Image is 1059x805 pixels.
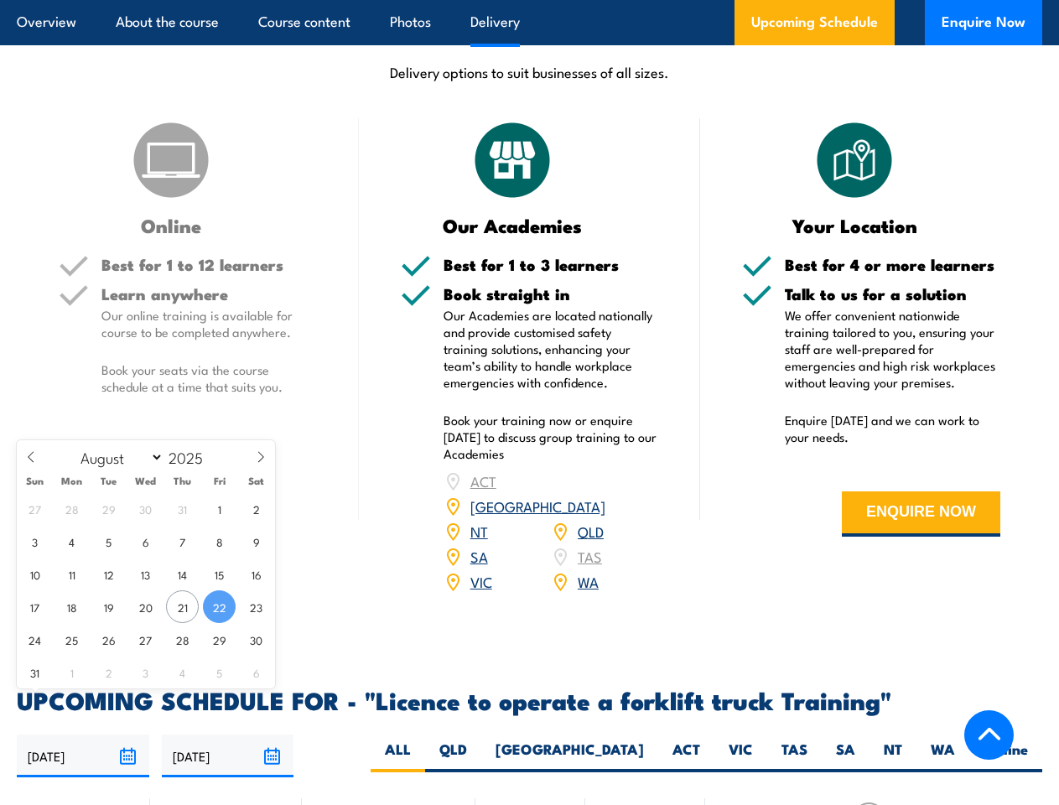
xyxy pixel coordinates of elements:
[240,623,273,656] span: August 30, 2025
[240,525,273,558] span: August 9, 2025
[18,590,51,623] span: August 17, 2025
[18,656,51,688] span: August 31, 2025
[658,740,714,772] label: ACT
[55,623,88,656] span: August 25, 2025
[240,558,273,590] span: August 16, 2025
[870,740,916,772] label: NT
[425,740,481,772] label: QLD
[203,623,236,656] span: August 29, 2025
[18,525,51,558] span: August 3, 2025
[238,475,275,486] span: Sat
[481,740,658,772] label: [GEOGRAPHIC_DATA]
[101,286,317,302] h5: Learn anywhere
[371,740,425,772] label: ALL
[166,656,199,688] span: September 4, 2025
[129,623,162,656] span: August 27, 2025
[127,475,164,486] span: Wed
[203,525,236,558] span: August 8, 2025
[742,216,967,235] h3: Your Location
[17,735,149,777] input: From date
[92,656,125,688] span: September 2, 2025
[164,447,219,467] input: Year
[129,590,162,623] span: August 20, 2025
[18,558,51,590] span: August 10, 2025
[240,590,273,623] span: August 23, 2025
[470,521,488,541] a: NT
[767,740,822,772] label: TAS
[203,656,236,688] span: September 5, 2025
[444,307,659,391] p: Our Academies are located nationally and provide customised safety training solutions, enhancing ...
[92,558,125,590] span: August 12, 2025
[92,492,125,525] span: July 29, 2025
[842,491,1000,537] button: ENQUIRE NOW
[129,525,162,558] span: August 6, 2025
[203,492,236,525] span: August 1, 2025
[92,623,125,656] span: August 26, 2025
[444,412,659,462] p: Book your training now or enquire [DATE] to discuss group training to our Academies
[91,475,127,486] span: Tue
[55,656,88,688] span: September 1, 2025
[92,525,125,558] span: August 5, 2025
[164,475,201,486] span: Thu
[54,475,91,486] span: Mon
[166,590,199,623] span: August 21, 2025
[166,623,199,656] span: August 28, 2025
[470,496,605,516] a: [GEOGRAPHIC_DATA]
[785,257,1000,273] h5: Best for 4 or more learners
[101,361,317,395] p: Book your seats via the course schedule at a time that suits you.
[969,740,1042,772] label: Online
[17,62,1042,81] p: Delivery options to suit businesses of all sizes.
[240,492,273,525] span: August 2, 2025
[578,571,599,591] a: WA
[59,216,283,235] h3: Online
[166,558,199,590] span: August 14, 2025
[822,740,870,772] label: SA
[18,623,51,656] span: August 24, 2025
[578,521,604,541] a: QLD
[55,558,88,590] span: August 11, 2025
[129,492,162,525] span: July 30, 2025
[129,558,162,590] span: August 13, 2025
[17,475,54,486] span: Sun
[73,446,164,468] select: Month
[916,740,969,772] label: WA
[166,492,199,525] span: July 31, 2025
[470,571,492,591] a: VIC
[129,656,162,688] span: September 3, 2025
[55,492,88,525] span: July 28, 2025
[162,735,294,777] input: To date
[444,286,659,302] h5: Book straight in
[785,286,1000,302] h5: Talk to us for a solution
[240,656,273,688] span: September 6, 2025
[401,216,626,235] h3: Our Academies
[101,257,317,273] h5: Best for 1 to 12 learners
[785,307,1000,391] p: We offer convenient nationwide training tailored to you, ensuring your staff are well-prepared fo...
[203,558,236,590] span: August 15, 2025
[203,590,236,623] span: August 22, 2025
[166,525,199,558] span: August 7, 2025
[470,546,488,566] a: SA
[444,257,659,273] h5: Best for 1 to 3 learners
[55,590,88,623] span: August 18, 2025
[92,590,125,623] span: August 19, 2025
[785,412,1000,445] p: Enquire [DATE] and we can work to your needs.
[18,492,51,525] span: July 27, 2025
[55,525,88,558] span: August 4, 2025
[101,307,317,340] p: Our online training is available for course to be completed anywhere.
[17,688,1042,710] h2: UPCOMING SCHEDULE FOR - "Licence to operate a forklift truck Training"
[714,740,767,772] label: VIC
[201,475,238,486] span: Fri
